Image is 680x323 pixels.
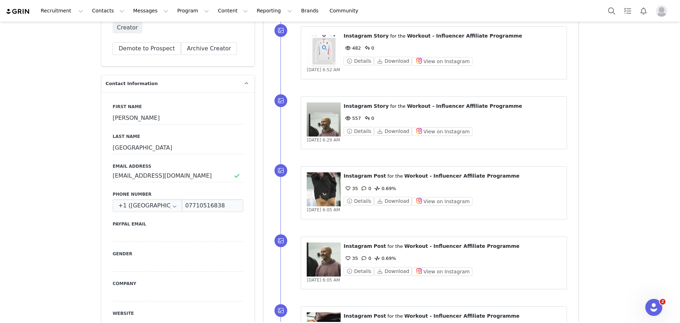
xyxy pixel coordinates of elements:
input: Country [113,199,182,212]
button: Profile [652,5,674,17]
span: Instagram [344,243,372,249]
button: Search [604,3,619,19]
span: Workout - Influencer Affiliate Programme [404,313,520,319]
span: 35 [344,256,358,261]
a: View on Instagram [412,269,472,274]
button: View on Instagram [412,127,472,136]
button: Details [344,57,374,65]
a: Tasks [620,3,635,19]
button: Program [173,3,213,19]
span: 0 [363,116,374,121]
span: 0.69% [373,186,396,191]
img: placeholder-profile.jpg [656,5,667,17]
a: View on Instagram [412,199,472,204]
span: 0.69% [373,256,396,261]
span: [DATE] 6:05 AM [307,278,340,283]
span: Instagram [344,103,372,109]
span: Workout - Influencer Affiliate Programme [407,103,522,109]
span: [DATE] 6:29 AM [307,138,340,143]
span: Story [374,33,389,39]
button: View on Instagram [412,57,472,66]
span: Post [374,173,386,179]
span: [DATE] 6:52 AM [307,67,340,72]
span: Contact Information [106,80,158,87]
button: View on Instagram [412,197,472,206]
span: [DATE] 6:05 AM [307,207,340,212]
button: Messages [129,3,172,19]
button: Contacts [88,3,129,19]
button: Download [374,197,412,205]
iframe: Intercom live chat [645,299,662,316]
button: Notifications [636,3,651,19]
span: 557 [344,116,361,121]
button: Details [344,127,374,135]
button: Demote to Prospect [113,42,181,55]
span: Workout - Influencer Affiliate Programme [404,173,520,179]
a: View on Instagram [412,129,472,134]
label: First Name [113,104,243,110]
p: ⁨ ⁩ ⁨ ⁩ for the ⁨ ⁩ [344,312,561,320]
button: Details [344,197,374,205]
button: Download [374,267,412,275]
span: Post [374,313,386,319]
label: Company [113,280,243,287]
span: 0 [360,256,371,261]
input: (XXX) XXX-XXXX [182,199,243,212]
span: 0 [360,186,371,191]
a: View on Instagram [412,59,472,64]
img: grin logo [6,8,30,15]
span: 2 [660,299,665,305]
label: Paypal Email [113,221,243,227]
p: ⁨ ⁩ ⁨ ⁩ for the ⁨ ⁩ [344,172,561,180]
label: Gender [113,251,243,257]
input: Email Address [113,169,243,182]
span: 35 [344,186,358,191]
a: Community [325,3,366,19]
span: 482 [344,45,361,51]
span: Workout - Influencer Affiliate Programme [407,33,522,39]
span: 0 [363,45,374,51]
span: Story [374,103,389,109]
body: Rich Text Area. Press ALT-0 for help. [6,6,291,13]
p: ⁨ ⁩ ⁨ ⁩ for the ⁨ ⁩ [344,32,561,40]
span: Instagram [344,173,372,179]
label: Email Address [113,163,243,169]
div: United States [113,199,182,212]
button: Download [374,127,412,135]
button: Reporting [253,3,296,19]
button: Download [374,57,412,65]
a: Brands [297,3,325,19]
button: Content [214,3,252,19]
span: Workout - Influencer Affiliate Programme [404,243,520,249]
p: ⁨ ⁩ ⁨ ⁩ for the ⁨ ⁩ [344,243,561,250]
label: Website [113,310,243,317]
label: Phone Number [113,191,243,197]
button: Details [344,267,374,275]
p: ⁨ ⁩ ⁨ ⁩ for the ⁨ ⁩ [344,102,561,110]
span: Instagram [344,313,372,319]
button: View on Instagram [412,267,472,276]
span: Instagram [344,33,372,39]
label: Last Name [113,133,243,140]
span: Post [374,243,386,249]
span: Creator [113,22,142,33]
button: Archive Creator [181,42,237,55]
button: Recruitment [36,3,87,19]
